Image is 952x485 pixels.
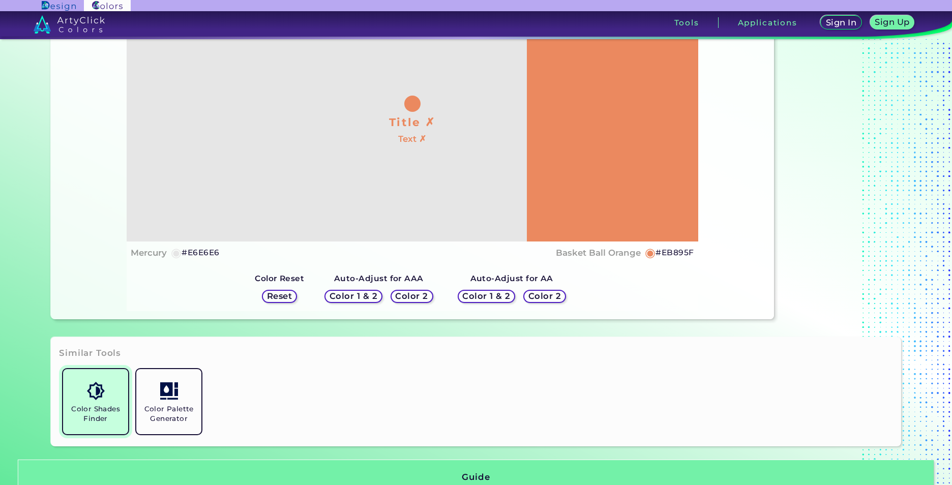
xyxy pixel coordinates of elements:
h5: ◉ [645,247,656,259]
h3: Applications [738,19,797,26]
h5: Sign Up [876,18,909,26]
h5: #E6E6E6 [182,246,219,259]
h1: Title ✗ [389,114,436,130]
img: logo_artyclick_colors_white.svg [34,15,105,34]
h3: Tools [674,19,699,26]
h5: Color 2 [529,292,560,300]
h4: Basket Ball Orange [556,246,641,260]
h3: Guide [462,471,490,483]
h5: Color 1 & 2 [331,292,376,300]
h5: Color Palette Generator [140,404,197,423]
h5: Color 2 [396,292,427,300]
h5: Color 1 & 2 [464,292,510,300]
img: icon_col_pal_col.svg [160,382,178,400]
h5: Color Shades Finder [67,404,124,423]
h5: #EB895F [656,246,694,259]
a: Color Shades Finder [59,365,132,438]
a: Sign In [821,16,861,29]
h4: Mercury [131,246,167,260]
strong: Auto-Adjust for AA [470,274,553,283]
strong: Auto-Adjust for AAA [334,274,424,283]
h4: Text ✗ [398,132,426,146]
a: Color Palette Generator [132,365,205,438]
strong: Color Reset [255,274,304,283]
h5: ◉ [171,247,182,259]
a: Sign Up [871,16,913,29]
img: ArtyClick Design logo [42,1,76,11]
img: icon_color_shades.svg [87,382,105,400]
h5: Reset [267,292,291,300]
h5: Sign In [826,19,855,27]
